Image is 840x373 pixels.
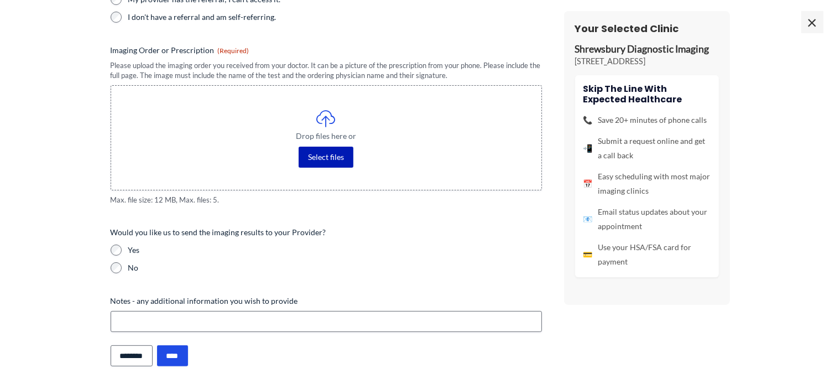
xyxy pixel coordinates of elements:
span: Max. file size: 12 MB, Max. files: 5. [111,195,542,205]
h4: Skip the line with Expected Healthcare [583,84,711,105]
span: 📲 [583,141,593,156]
span: 📧 [583,212,593,226]
label: Notes - any additional information you wish to provide [111,296,542,307]
span: 📞 [583,113,593,127]
li: Email status updates about your appointment [583,205,711,234]
li: Easy scheduling with most major imaging clinics [583,169,711,198]
li: Save 20+ minutes of phone calls [583,113,711,127]
p: [STREET_ADDRESS] [575,56,719,67]
span: Drop files here or [133,132,519,140]
p: Shrewsbury Diagnostic Imaging [575,43,719,56]
label: Yes [128,245,542,256]
li: Submit a request online and get a call back [583,134,711,163]
span: 💳 [583,247,593,262]
label: No [128,262,542,273]
label: Imaging Order or Prescription [111,45,542,56]
div: Please upload the imaging order you received from your doctor. It can be a picture of the prescri... [111,60,542,81]
span: (Required) [218,46,249,55]
span: × [801,11,823,33]
button: select files, imaging order or prescription(required) [299,147,353,168]
label: I don't have a referral and am self-referring. [128,12,322,23]
span: 📅 [583,177,593,191]
legend: Would you like us to send the imaging results to your Provider? [111,227,326,238]
li: Use your HSA/FSA card for payment [583,240,711,269]
h3: Your Selected Clinic [575,22,719,35]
